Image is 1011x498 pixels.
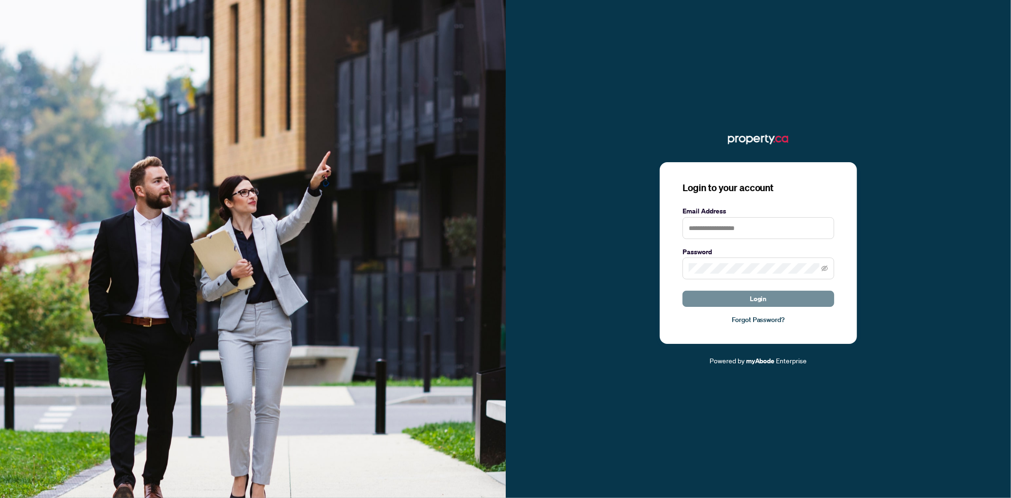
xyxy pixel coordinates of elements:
label: Password [683,247,834,257]
span: Login [750,291,767,306]
img: ma-logo [728,132,788,147]
button: Login [683,291,834,307]
a: myAbode [746,356,775,366]
label: Email Address [683,206,834,216]
span: Powered by [710,356,745,365]
span: Enterprise [776,356,807,365]
h3: Login to your account [683,181,834,194]
span: eye-invisible [821,265,828,272]
a: Forgot Password? [683,314,834,325]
